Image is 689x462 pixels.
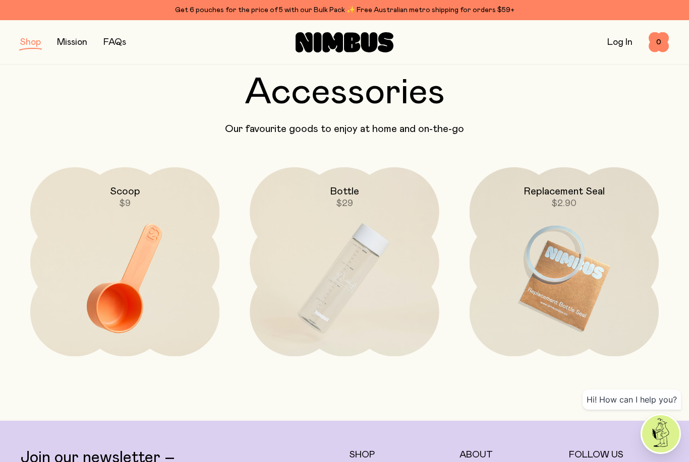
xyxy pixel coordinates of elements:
[250,167,439,356] a: Bottle$29
[20,4,669,16] div: Get 6 pouches for the price of 5 with our Bulk Pack ✨ Free Australian metro shipping for orders $59+
[470,167,659,356] a: Replacement Seal$2.90
[551,199,577,208] span: $2.90
[103,38,126,47] a: FAQs
[20,123,669,135] p: Our favourite goods to enjoy at home and on-the-go
[336,199,353,208] span: $29
[642,415,679,452] img: agent
[20,75,669,111] h2: Accessories
[57,38,87,47] a: Mission
[110,185,140,197] h2: Scoop
[607,38,633,47] a: Log In
[524,185,605,197] h2: Replacement Seal
[119,199,131,208] span: $9
[583,389,681,410] div: Hi! How can I help you?
[30,167,219,356] a: Scoop$9
[460,449,559,461] h5: About
[649,32,669,52] button: 0
[350,449,449,461] h5: Shop
[569,449,669,461] h5: Follow Us
[330,185,359,197] h2: Bottle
